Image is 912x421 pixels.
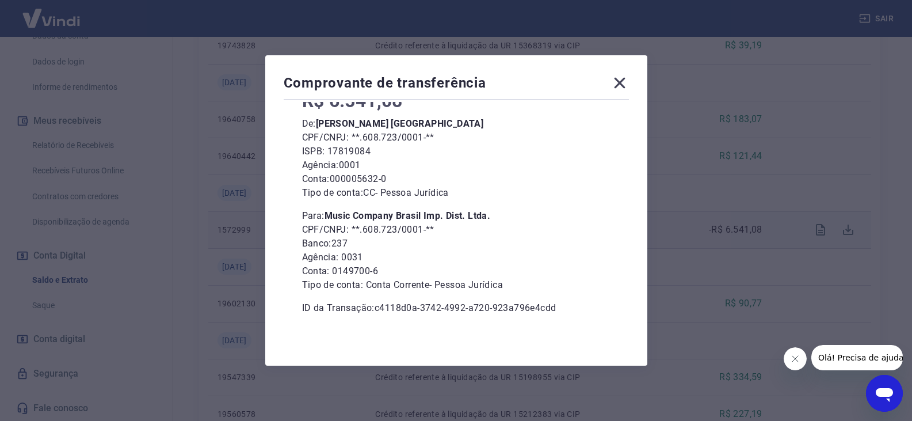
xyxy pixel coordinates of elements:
iframe: Botão para abrir a janela de mensagens [866,375,903,412]
p: ID da Transação: c4118d0a-3742-4992-a720-923a796e4cdd [302,301,610,315]
p: ISPB: 17819084 [302,145,610,158]
p: Para: [302,209,610,223]
p: Banco: 237 [302,237,610,251]
iframe: Fechar mensagem [784,347,807,370]
p: Tipo de conta: CC - Pessoa Jurídica [302,186,610,200]
b: [PERSON_NAME] [GEOGRAPHIC_DATA] [316,118,483,129]
p: CPF/CNPJ: **.608.723/0001-** [302,131,610,145]
span: Olá! Precisa de ajuda? [7,8,97,17]
p: Conta: 000005632-0 [302,172,610,186]
p: Agência: 0001 [302,158,610,172]
p: CPF/CNPJ: **.608.723/0001-** [302,223,610,237]
iframe: Mensagem da empresa [811,345,903,370]
p: De: [302,117,610,131]
b: Music Company Brasil Imp. Dist. Ltda. [325,210,491,221]
p: Agência: 0031 [302,251,610,264]
p: Conta: 0149700-6 [302,264,610,278]
div: Comprovante de transferência [284,74,629,97]
p: Tipo de conta: Conta Corrente - Pessoa Jurídica [302,278,610,292]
